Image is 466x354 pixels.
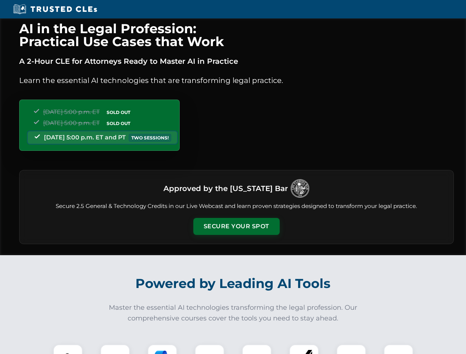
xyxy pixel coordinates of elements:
span: SOLD OUT [104,119,133,127]
span: [DATE] 5:00 p.m. ET [43,108,100,115]
span: [DATE] 5:00 p.m. ET [43,119,100,126]
h2: Powered by Leading AI Tools [29,271,438,296]
h1: AI in the Legal Profession: Practical Use Cases that Work [19,22,454,48]
img: Logo [291,179,309,198]
p: A 2-Hour CLE for Attorneys Ready to Master AI in Practice [19,55,454,67]
span: SOLD OUT [104,108,133,116]
p: Secure 2.5 General & Technology Credits in our Live Webcast and learn proven strategies designed ... [28,202,445,211]
p: Master the essential AI technologies transforming the legal profession. Our comprehensive courses... [104,302,362,324]
h3: Approved by the [US_STATE] Bar [163,182,288,195]
img: Trusted CLEs [11,4,99,15]
p: Learn the essential AI technologies that are transforming legal practice. [19,74,454,86]
button: Secure Your Spot [193,218,280,235]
